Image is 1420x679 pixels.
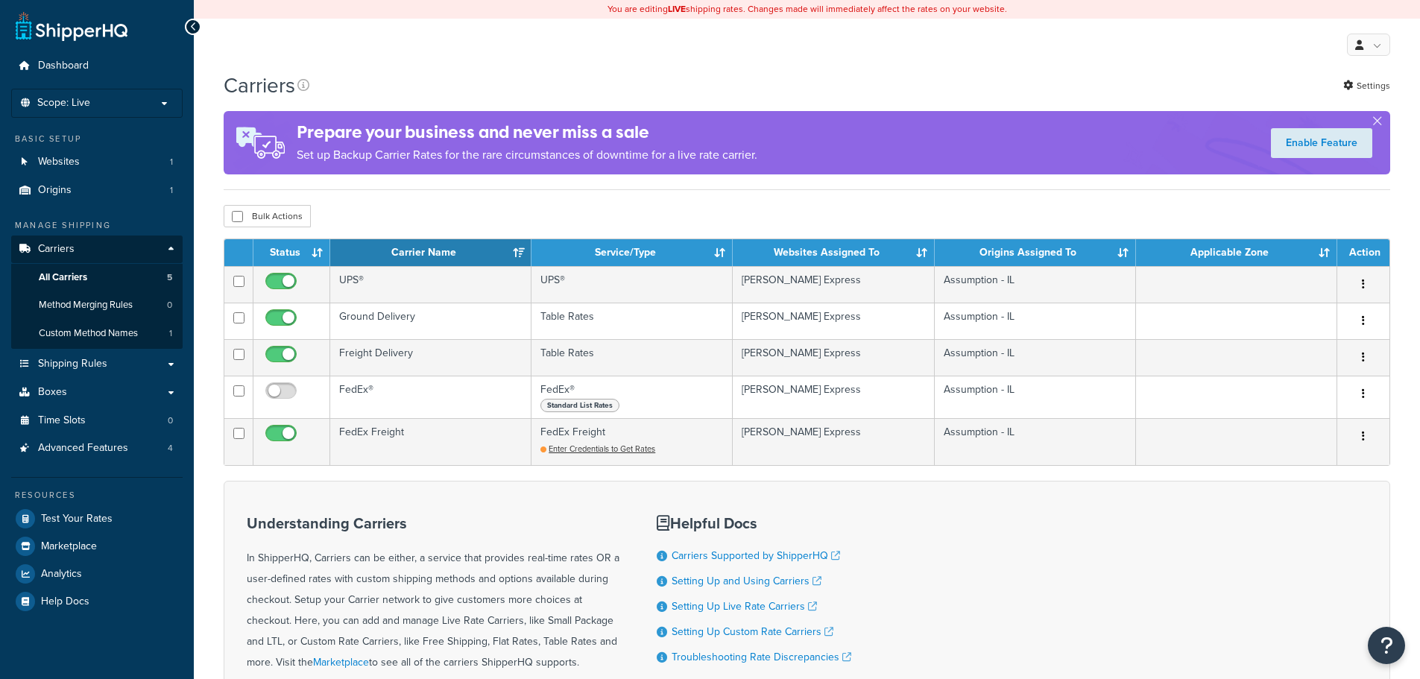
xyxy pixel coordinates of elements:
[11,177,183,204] li: Origins
[38,358,107,370] span: Shipping Rules
[11,177,183,204] a: Origins 1
[167,271,172,284] span: 5
[247,515,619,673] div: In ShipperHQ, Carriers can be either, a service that provides real-time rates OR a user-defined r...
[224,205,311,227] button: Bulk Actions
[733,266,934,303] td: [PERSON_NAME] Express
[531,376,733,418] td: FedEx®
[224,71,295,100] h1: Carriers
[733,303,934,339] td: [PERSON_NAME] Express
[41,540,97,553] span: Marketplace
[11,219,183,232] div: Manage Shipping
[11,588,183,615] a: Help Docs
[169,327,172,340] span: 1
[313,654,369,670] a: Marketplace
[672,573,821,589] a: Setting Up and Using Carriers
[11,560,183,587] a: Analytics
[247,515,619,531] h3: Understanding Carriers
[38,414,86,427] span: Time Slots
[672,649,851,665] a: Troubleshooting Rate Discrepancies
[11,435,183,462] a: Advanced Features 4
[540,443,655,455] a: Enter Credentials to Get Rates
[330,376,531,418] td: FedEx®
[224,111,297,174] img: ad-rules-rateshop-fe6ec290ccb7230408bd80ed9643f0289d75e0ffd9eb532fc0e269fcd187b520.png
[935,339,1136,376] td: Assumption - IL
[531,303,733,339] td: Table Rates
[11,148,183,176] a: Websites 1
[11,264,183,291] li: All Carriers
[672,599,817,614] a: Setting Up Live Rate Carriers
[11,236,183,349] li: Carriers
[11,236,183,263] a: Carriers
[531,239,733,266] th: Service/Type: activate to sort column ascending
[531,266,733,303] td: UPS®
[37,97,90,110] span: Scope: Live
[935,303,1136,339] td: Assumption - IL
[1368,627,1405,664] button: Open Resource Center
[1343,75,1390,96] a: Settings
[16,11,127,41] a: ShipperHQ Home
[733,339,934,376] td: [PERSON_NAME] Express
[11,533,183,560] a: Marketplace
[38,243,75,256] span: Carriers
[330,266,531,303] td: UPS®
[11,489,183,502] div: Resources
[38,60,89,72] span: Dashboard
[11,133,183,145] div: Basic Setup
[38,184,72,197] span: Origins
[38,386,67,399] span: Boxes
[935,266,1136,303] td: Assumption - IL
[330,339,531,376] td: Freight Delivery
[531,418,733,465] td: FedEx Freight
[733,239,934,266] th: Websites Assigned To: activate to sort column ascending
[11,379,183,406] a: Boxes
[11,291,183,319] a: Method Merging Rules 0
[330,418,531,465] td: FedEx Freight
[41,568,82,581] span: Analytics
[11,320,183,347] li: Custom Method Names
[733,376,934,418] td: [PERSON_NAME] Express
[38,442,128,455] span: Advanced Features
[1136,239,1337,266] th: Applicable Zone: activate to sort column ascending
[297,145,757,165] p: Set up Backup Carrier Rates for the rare circumstances of downtime for a live rate carrier.
[657,515,851,531] h3: Helpful Docs
[170,184,173,197] span: 1
[11,291,183,319] li: Method Merging Rules
[672,548,840,563] a: Carriers Supported by ShipperHQ
[540,399,619,412] span: Standard List Rates
[330,303,531,339] td: Ground Delivery
[253,239,330,266] th: Status: activate to sort column ascending
[11,435,183,462] li: Advanced Features
[672,624,833,639] a: Setting Up Custom Rate Carriers
[168,442,173,455] span: 4
[11,505,183,532] a: Test Your Rates
[39,299,133,312] span: Method Merging Rules
[41,513,113,525] span: Test Your Rates
[39,327,138,340] span: Custom Method Names
[11,148,183,176] li: Websites
[297,120,757,145] h4: Prepare your business and never miss a sale
[549,443,655,455] span: Enter Credentials to Get Rates
[41,596,89,608] span: Help Docs
[11,407,183,435] li: Time Slots
[168,414,173,427] span: 0
[1271,128,1372,158] a: Enable Feature
[167,299,172,312] span: 0
[531,339,733,376] td: Table Rates
[38,156,80,168] span: Websites
[1337,239,1389,266] th: Action
[170,156,173,168] span: 1
[11,264,183,291] a: All Carriers 5
[11,52,183,80] a: Dashboard
[935,376,1136,418] td: Assumption - IL
[935,418,1136,465] td: Assumption - IL
[330,239,531,266] th: Carrier Name: activate to sort column ascending
[39,271,87,284] span: All Carriers
[733,418,934,465] td: [PERSON_NAME] Express
[11,320,183,347] a: Custom Method Names 1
